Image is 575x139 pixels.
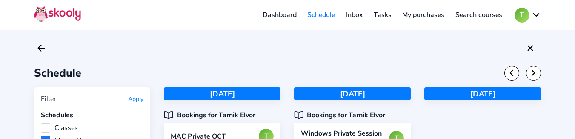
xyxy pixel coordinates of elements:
a: My purchases [397,8,450,22]
a: Inbox [340,8,368,22]
div: Schedules [41,110,143,120]
a: Schedule [302,8,341,22]
button: arrow back outline [34,41,49,55]
a: Search courses [450,8,508,22]
button: chevron back outline [504,66,519,81]
div: [DATE] [164,87,280,100]
span: Schedule [34,66,81,81]
ion-icon: close [525,43,535,53]
span: Bookings for Tarnik Elvor [307,110,385,120]
button: Apply [128,95,143,103]
div: [DATE] [294,87,411,100]
div: Filter [41,94,56,104]
ion-icon: chevron back outline [507,68,516,78]
ion-icon: arrow back outline [36,43,46,53]
ion-icon: chevron forward outline [529,68,538,78]
a: Tasks [368,8,397,22]
img: Skooly [34,6,81,22]
a: Dashboard [257,8,302,22]
ion-icon: book outline [164,110,173,120]
button: chevron forward outline [526,66,541,81]
button: Tchevron down outline [515,8,541,23]
ion-icon: book outline [294,110,303,120]
div: [DATE] [424,87,541,100]
button: close [523,41,538,55]
span: Bookings for Tarnik Elvor [177,110,255,120]
label: Classes [41,123,78,133]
